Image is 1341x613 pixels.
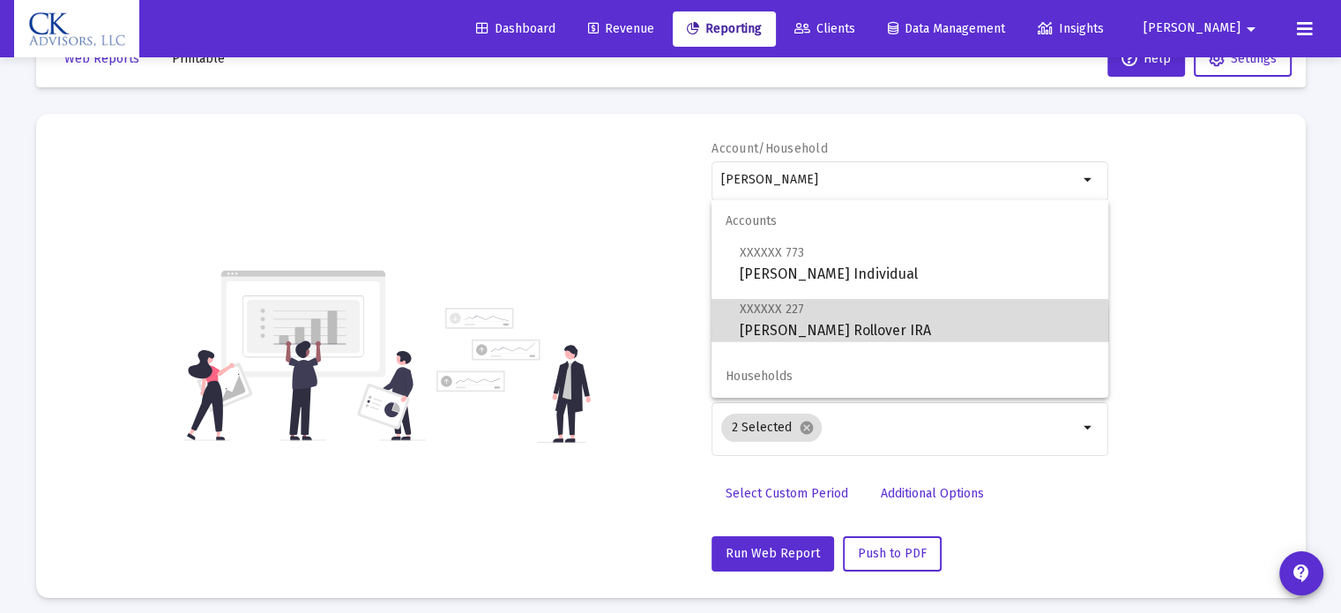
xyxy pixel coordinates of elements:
[1078,169,1099,191] mat-icon: arrow_drop_down
[740,302,804,317] span: XXXXXX 227
[1240,11,1262,47] mat-icon: arrow_drop_down
[183,268,426,443] img: reporting
[64,51,139,66] span: Web Reports
[476,21,555,36] span: Dashboard
[726,486,848,501] span: Select Custom Period
[740,242,1094,285] span: [PERSON_NAME] Individual
[881,486,984,501] span: Additional Options
[1144,21,1240,36] span: [PERSON_NAME]
[794,21,855,36] span: Clients
[843,536,942,572] button: Push to PDF
[172,51,225,66] span: Printable
[1038,21,1104,36] span: Insights
[874,11,1019,47] a: Data Management
[858,546,927,561] span: Push to PDF
[740,298,1094,341] span: [PERSON_NAME] Rollover IRA
[574,11,668,47] a: Revenue
[1107,41,1185,77] button: Help
[1194,41,1292,77] button: Settings
[726,546,820,561] span: Run Web Report
[1078,417,1099,438] mat-icon: arrow_drop_down
[1024,11,1118,47] a: Insights
[588,21,654,36] span: Revenue
[721,414,822,442] mat-chip: 2 Selected
[780,11,869,47] a: Clients
[673,11,776,47] a: Reporting
[1121,51,1171,66] span: Help
[721,410,1078,445] mat-chip-list: Selection
[436,308,591,443] img: reporting-alt
[158,41,239,77] button: Printable
[1122,11,1283,46] button: [PERSON_NAME]
[721,173,1078,187] input: Search or select an account or household
[1291,563,1312,584] mat-icon: contact_support
[462,11,570,47] a: Dashboard
[711,536,834,572] button: Run Web Report
[711,141,828,156] label: Account/Household
[711,355,1108,398] span: Households
[50,41,153,77] button: Web Reports
[1231,51,1277,66] span: Settings
[740,245,804,260] span: XXXXXX 773
[27,11,126,47] img: Dashboard
[687,21,762,36] span: Reporting
[711,200,1108,243] span: Accounts
[888,21,1005,36] span: Data Management
[799,420,815,436] mat-icon: cancel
